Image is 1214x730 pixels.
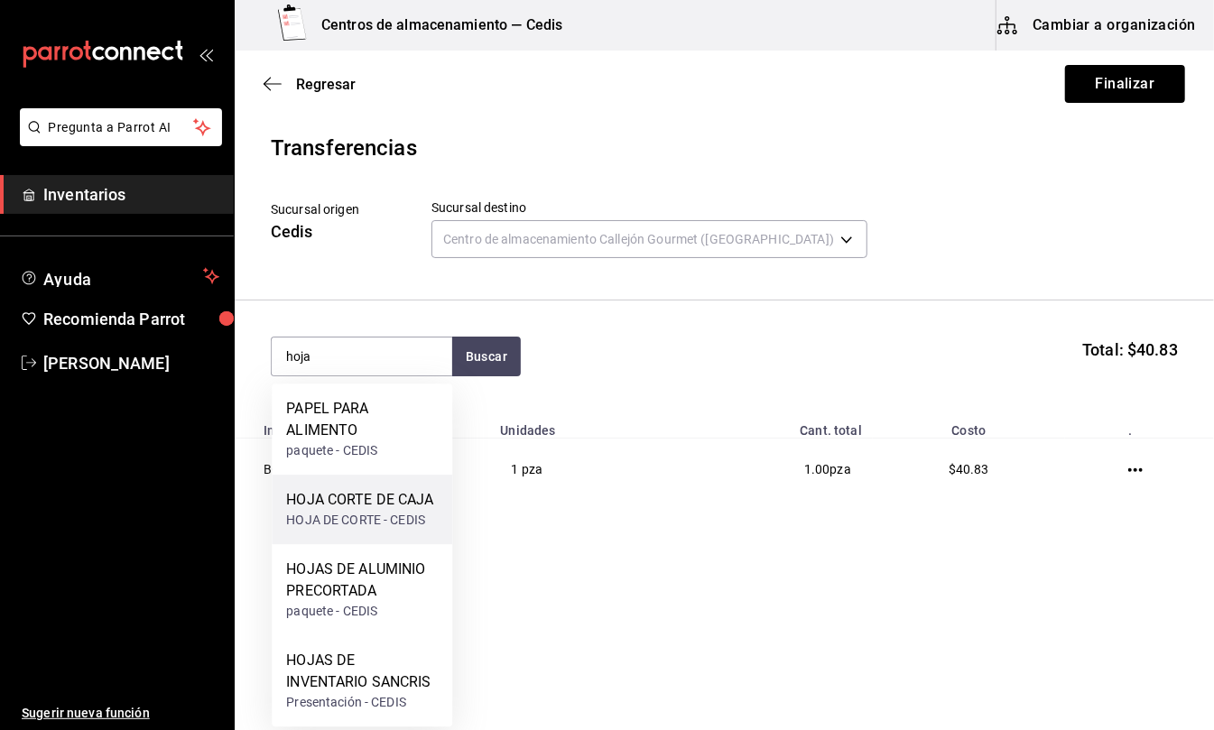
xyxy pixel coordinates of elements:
button: Pregunta a Parrot AI [20,108,222,146]
div: paquete - CEDIS [286,441,438,460]
span: Ayuda [43,265,196,287]
p: Sucursal origen [271,200,359,219]
a: Pregunta a Parrot AI [13,131,222,150]
span: $40.83 [949,462,989,476]
button: Buscar [452,337,521,376]
span: [PERSON_NAME] [43,351,219,375]
th: Insumo [235,412,489,439]
td: 1 pza [489,439,665,501]
th: Costo [873,412,1065,439]
input: Buscar insumo [272,337,452,375]
span: Recomienda Parrot [43,307,219,331]
div: Centro de almacenamiento Callejón Gourmet ([GEOGRAPHIC_DATA]) [431,220,867,258]
span: 1.00 [804,462,830,476]
div: HOJA CORTE DE CAJA [286,489,433,511]
div: HOJAS DE INVENTARIO SANCRIS [286,650,438,693]
div: HOJA DE CORTE - CEDIS [286,511,433,530]
td: BOLSA GR [235,439,489,501]
td: pza [666,439,873,501]
span: Total: $40.83 [1082,337,1178,362]
div: PAPEL PARA ALIMENTO [286,398,438,441]
div: paquete - CEDIS [286,602,438,621]
span: Inventarios [43,182,219,207]
h3: Centros de almacenamiento — Cedis [307,14,562,36]
span: Regresar [296,76,356,93]
button: Finalizar [1065,65,1185,103]
div: Cedis [271,219,359,244]
th: Unidades [489,412,665,439]
div: Presentación - CEDIS [286,693,438,712]
div: HOJAS DE ALUMINIO PRECORTADA [286,559,438,602]
label: Sucursal destino [431,202,867,215]
button: Regresar [264,76,356,93]
span: Sugerir nueva función [22,704,219,723]
th: . [1065,412,1214,439]
th: Cant. total [666,412,873,439]
button: open_drawer_menu [199,47,213,61]
div: Transferencias [271,132,1178,164]
span: Pregunta a Parrot AI [49,118,194,137]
